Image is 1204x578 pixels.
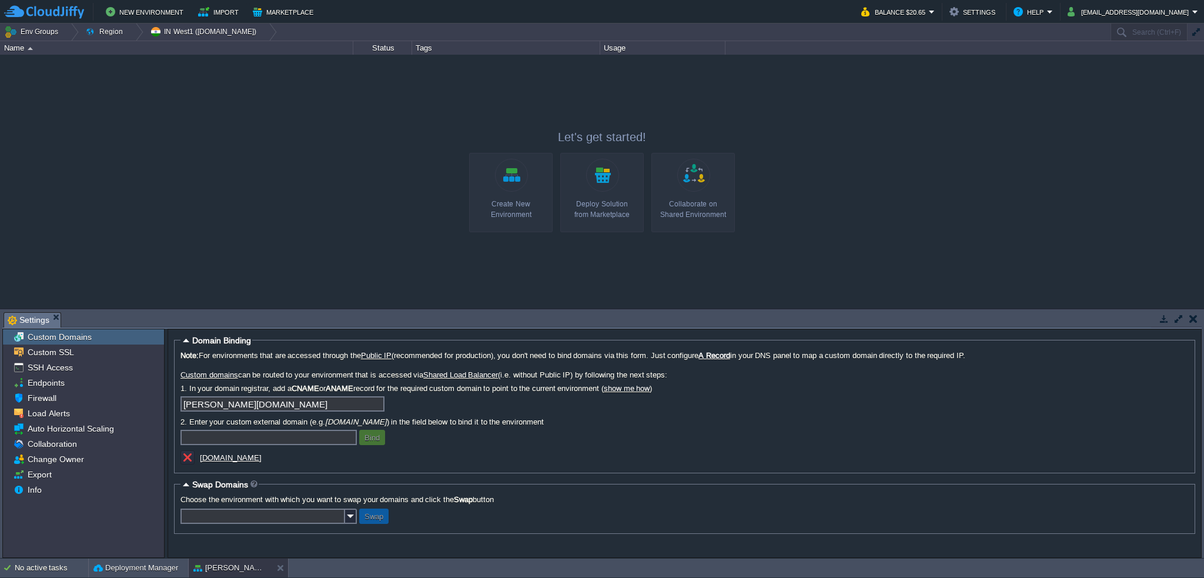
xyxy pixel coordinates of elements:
[1,41,353,55] div: Name
[180,370,1189,379] label: can be routed to your environment that is accessed via (i.e. without Public IP) by following the ...
[180,417,1189,426] label: 2. Enter your custom external domain (e.g. ) in the field below to bind it to the environment
[454,495,473,504] b: Swap
[4,5,84,19] img: CloudJiffy
[473,199,549,220] div: Create New Environment
[651,153,735,232] a: Collaborate onShared Environment
[560,153,644,232] a: Deploy Solutionfrom Marketplace
[361,351,392,360] a: Public IP
[8,313,49,328] span: Settings
[200,453,262,462] a: [DOMAIN_NAME]
[25,332,93,342] a: Custom Domains
[413,41,600,55] div: Tags
[180,351,199,360] b: Note:
[180,495,1189,504] label: Choose the environment with which you want to swap your domains and click the button
[193,562,267,574] button: [PERSON_NAME]
[180,351,1189,360] label: For environments that are accessed through the (recommended for production), you don't need to bi...
[325,417,387,426] i: [DOMAIN_NAME]
[361,511,387,522] button: Swap
[949,5,999,19] button: Settings
[253,5,317,19] button: Marketplace
[15,559,88,577] div: No active tasks
[326,384,353,393] b: ANAME
[85,24,127,40] button: Region
[93,562,178,574] button: Deployment Manager
[25,439,79,449] a: Collaboration
[25,393,58,403] a: Firewall
[180,384,1189,393] label: 1. In your domain registrar, add a or record for the required custom domain to point to the curre...
[698,351,730,360] a: A Record
[861,5,929,19] button: Balance $20.65
[564,199,640,220] div: Deploy Solution from Marketplace
[469,129,735,145] p: Let's get started!
[25,408,72,419] a: Load Alerts
[423,370,498,379] a: Shared Load Balancer
[25,469,53,480] a: Export
[106,5,187,19] button: New Environment
[180,370,238,379] a: Custom domains
[25,347,76,358] a: Custom SSL
[469,153,553,232] a: Create New Environment
[354,41,412,55] div: Status
[1014,5,1047,19] button: Help
[150,24,260,40] button: IN West1 ([DOMAIN_NAME])
[28,47,33,50] img: AMDAwAAAACH5BAEAAAAALAAAAAABAAEAAAICRAEAOw==
[25,485,44,495] a: Info
[1155,531,1192,566] iframe: chat widget
[192,480,248,489] span: Swap Domains
[604,384,650,393] a: show me how
[25,362,75,373] a: SSH Access
[25,423,116,434] a: Auto Horizontal Scaling
[198,5,242,19] button: Import
[25,377,66,388] a: Endpoints
[4,24,62,40] button: Env Groups
[361,432,383,443] button: Bind
[1068,5,1192,19] button: [EMAIL_ADDRESS][DOMAIN_NAME]
[601,41,725,55] div: Usage
[655,199,731,220] div: Collaborate on Shared Environment
[192,336,251,345] span: Domain Binding
[292,384,319,393] b: CNAME
[25,454,86,465] a: Change Owner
